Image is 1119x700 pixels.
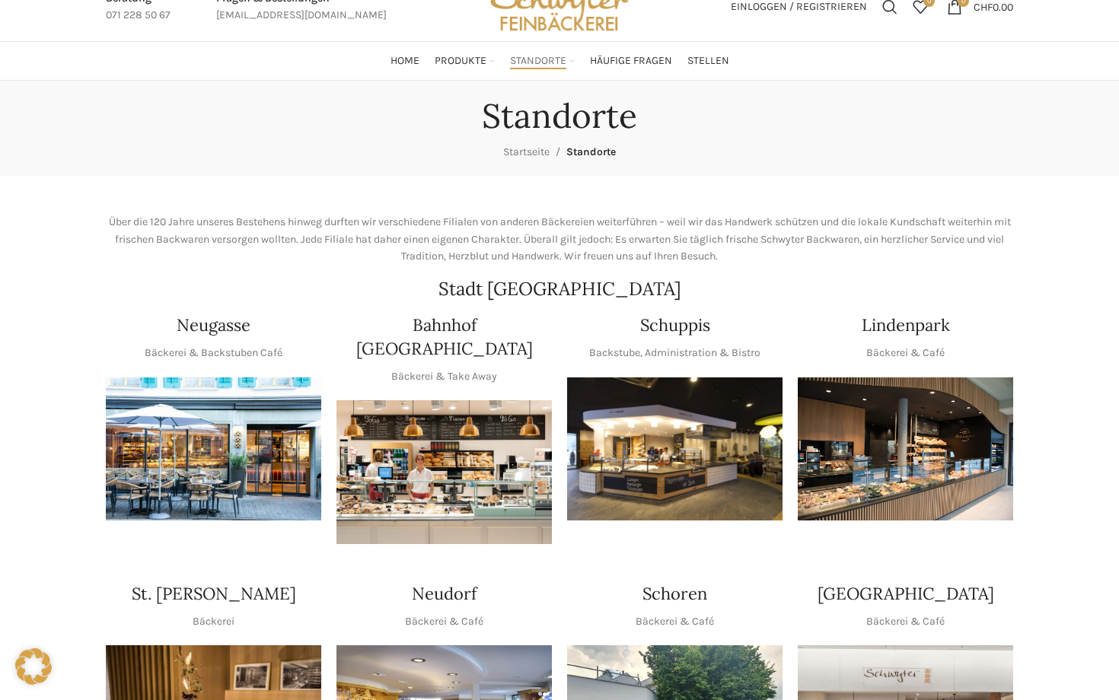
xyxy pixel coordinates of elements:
[642,582,707,606] h4: Schoren
[435,46,495,76] a: Produkte
[106,377,321,521] div: 1 / 1
[132,582,296,606] h4: St. [PERSON_NAME]
[106,280,1013,298] h2: Stadt [GEOGRAPHIC_DATA]
[145,345,282,361] p: Bäckerei & Backstuben Café
[510,54,566,68] span: Standorte
[412,582,477,606] h4: Neudorf
[177,313,250,337] h4: Neugasse
[687,46,729,76] a: Stellen
[589,345,760,361] p: Backstube, Administration & Bistro
[640,313,710,337] h4: Schuppis
[731,2,867,12] span: Einloggen / Registrieren
[106,377,321,521] img: Neugasse
[391,46,419,76] a: Home
[510,46,575,76] a: Standorte
[590,54,672,68] span: Häufige Fragen
[818,582,994,606] h4: [GEOGRAPHIC_DATA]
[391,54,419,68] span: Home
[567,377,783,521] img: 150130-Schwyter-013
[866,613,945,630] p: Bäckerei & Café
[566,145,616,158] span: Standorte
[687,54,729,68] span: Stellen
[435,54,486,68] span: Produkte
[106,214,1013,265] p: Über die 120 Jahre unseres Bestehens hinweg durften wir verschiedene Filialen von anderen Bäckere...
[503,145,550,158] a: Startseite
[798,377,1013,521] div: 1 / 1
[405,613,483,630] p: Bäckerei & Café
[391,368,497,385] p: Bäckerei & Take Away
[862,313,950,337] h4: Lindenpark
[336,313,552,361] h4: Bahnhof [GEOGRAPHIC_DATA]
[866,345,945,361] p: Bäckerei & Café
[482,96,637,136] h1: Standorte
[98,46,1021,76] div: Main navigation
[193,613,234,630] p: Bäckerei
[336,400,552,544] img: Bahnhof St. Gallen
[336,400,552,544] div: 1 / 1
[567,377,783,521] div: 1 / 1
[636,613,714,630] p: Bäckerei & Café
[590,46,672,76] a: Häufige Fragen
[798,377,1013,521] img: 017-e1571925257345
